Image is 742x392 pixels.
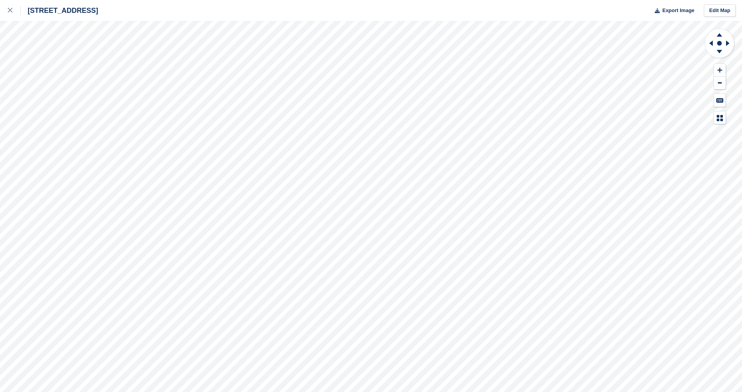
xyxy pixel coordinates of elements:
button: Keyboard Shortcuts [714,94,726,107]
span: Export Image [662,7,694,14]
a: Edit Map [704,4,736,17]
button: Export Image [650,4,694,17]
button: Zoom Out [714,77,726,90]
div: [STREET_ADDRESS] [21,6,98,15]
button: Map Legend [714,111,726,124]
button: Zoom In [714,64,726,77]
